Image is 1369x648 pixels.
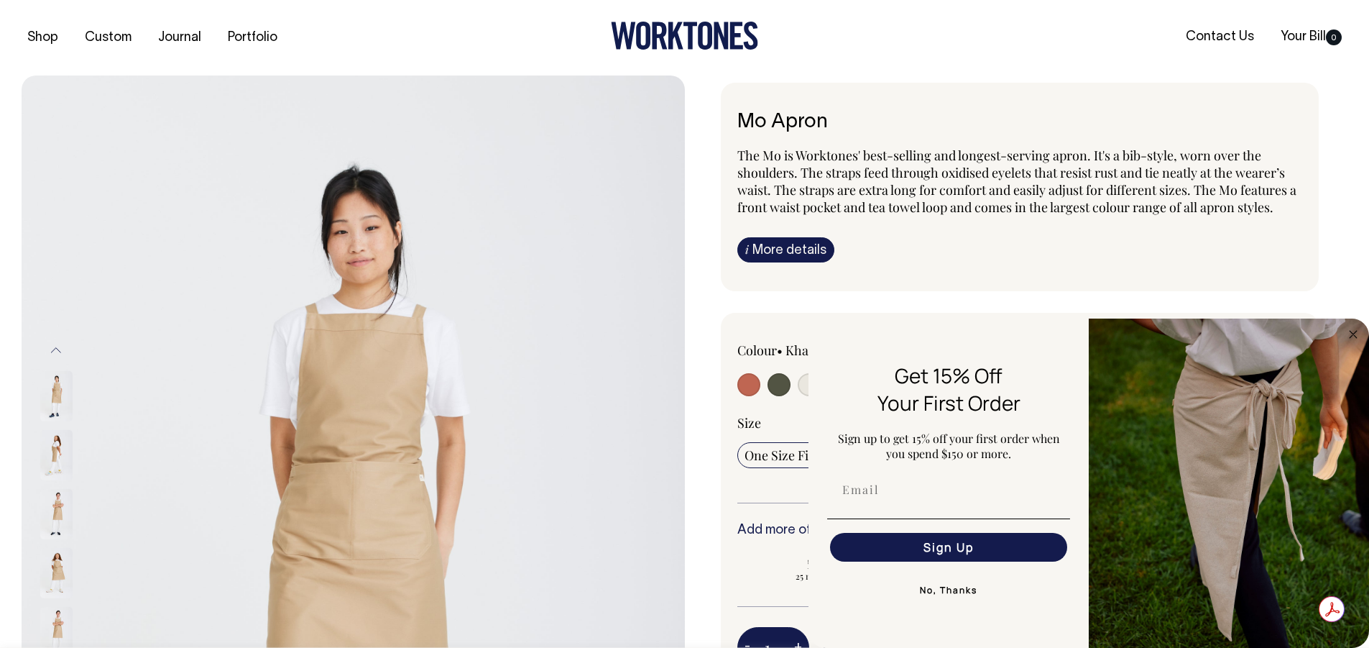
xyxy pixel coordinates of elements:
span: Your First Order [877,389,1020,416]
a: Your Bill0 [1275,25,1347,49]
input: One Size Fits All [737,442,843,468]
span: Get 15% Off [895,362,1002,389]
img: khaki [40,489,73,539]
input: 5% OFF 25 more to apply [737,549,918,586]
img: khaki [40,430,73,480]
span: The Mo is Worktones' best-selling and longest-serving apron. It's a bib-style, worn over the shou... [737,147,1296,216]
div: FLYOUT Form [808,319,1369,648]
span: • [777,342,783,359]
span: 5% OFF [745,553,911,570]
img: khaki [40,548,73,598]
a: Journal [152,26,207,50]
a: Contact Us [1180,25,1260,49]
input: Email [830,475,1067,504]
span: 25 more to apply [745,570,911,582]
span: 0 [1326,29,1342,45]
span: One Size Fits All [745,447,836,464]
div: Colour [737,342,964,359]
h6: Add more of this item or any of our other to save [737,524,1303,538]
a: Portfolio [222,26,283,50]
img: underline [827,519,1070,519]
button: Close dialog [1345,326,1362,343]
h1: Mo Apron [737,111,1303,134]
a: Custom [79,26,137,50]
img: 5e34ad8f-4f05-4173-92a8-ea475ee49ac9.jpeg [1089,319,1369,648]
img: khaki [40,371,73,421]
a: Shop [22,26,64,50]
a: iMore details [737,237,834,263]
label: Khaki [785,342,819,359]
button: No, Thanks [827,576,1070,605]
div: Size [737,414,1303,432]
span: i [745,242,749,257]
button: Sign Up [830,533,1067,562]
span: Sign up to get 15% off your first order when you spend $150 or more. [838,431,1060,461]
button: Previous [45,334,67,367]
